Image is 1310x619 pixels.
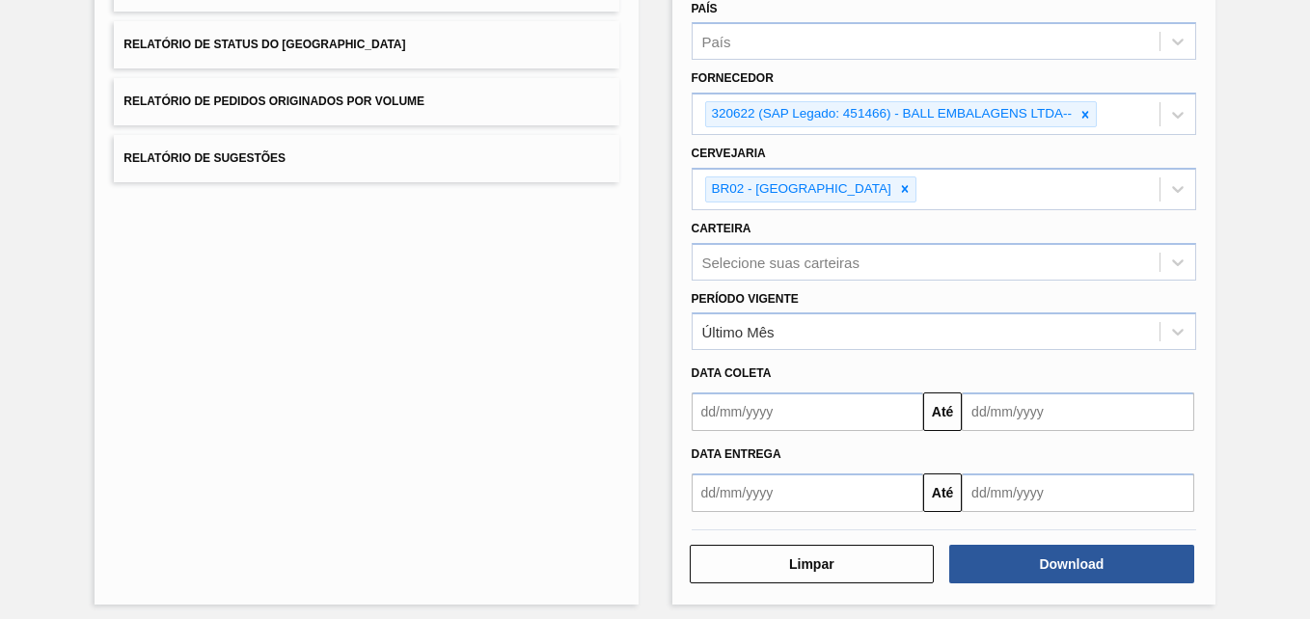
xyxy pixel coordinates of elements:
button: Até [923,392,962,431]
div: País [702,34,731,50]
label: Carteira [692,222,751,235]
span: Relatório de Pedidos Originados por Volume [123,94,424,108]
button: Relatório de Pedidos Originados por Volume [114,78,618,125]
input: dd/mm/yyyy [692,392,924,431]
input: dd/mm/yyyy [962,392,1194,431]
div: Último Mês [702,324,775,340]
button: Relatório de Sugestões [114,135,618,182]
button: Limpar [690,545,935,583]
label: Período Vigente [692,292,799,306]
div: BR02 - [GEOGRAPHIC_DATA] [706,177,894,202]
label: Fornecedor [692,71,774,85]
span: Data entrega [692,447,781,461]
button: Relatório de Status do [GEOGRAPHIC_DATA] [114,21,618,68]
input: dd/mm/yyyy [692,473,924,512]
label: País [692,2,718,15]
input: dd/mm/yyyy [962,473,1194,512]
button: Download [949,545,1194,583]
label: Cervejaria [692,147,766,160]
div: Selecione suas carteiras [702,254,860,270]
button: Até [923,473,962,512]
span: Relatório de Status do [GEOGRAPHIC_DATA] [123,38,405,51]
span: Relatório de Sugestões [123,151,286,165]
div: 320622 (SAP Legado: 451466) - BALL EMBALAGENS LTDA-- [706,102,1075,126]
span: Data coleta [692,366,772,380]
